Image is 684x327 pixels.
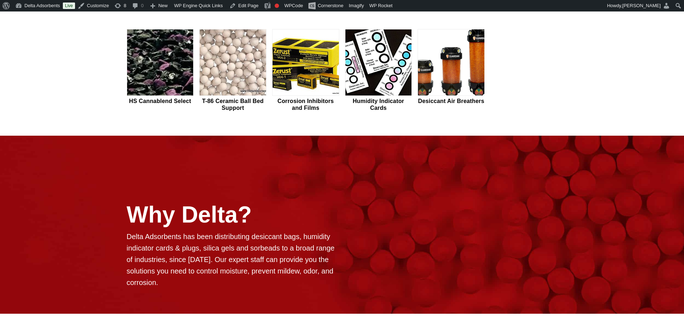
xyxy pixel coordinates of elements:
h2: T-86 Ceramic Ball Bed Support [199,98,266,111]
h2: HS Cannablend Select [127,98,194,104]
div: Why Delta? [127,199,339,231]
h2: Corrosion Inhibitors and Films [272,98,339,111]
div: Focus keyphrase not set [275,4,279,8]
a: Corrosion Inhibitors and Films [272,29,339,112]
span: [PERSON_NAME] [622,3,661,8]
h2: Humidity Indicator Cards [345,98,412,111]
a: Desiccant Air Breathers [418,29,485,112]
a: Live [63,3,75,9]
span: Delta Adsorbents has been distributing desiccant bags, humidity indicator cards & plugs, silica g... [127,233,335,286]
h2: Desiccant Air Breathers [418,98,485,104]
a: Humidity Indicator Cards [345,29,412,112]
a: T-86 Ceramic Ball Bed Support [199,29,266,112]
a: HS Cannablend Select [127,29,194,112]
